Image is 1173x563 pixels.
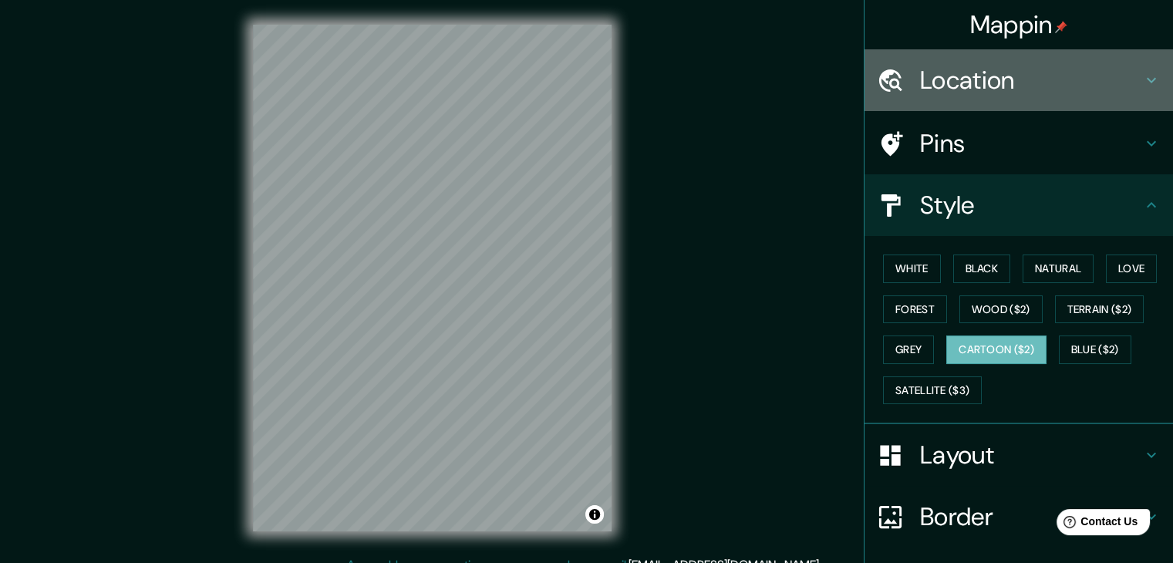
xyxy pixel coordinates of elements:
[1036,503,1156,546] iframe: Help widget launcher
[920,190,1142,221] h4: Style
[970,9,1068,40] h4: Mappin
[865,113,1173,174] div: Pins
[585,505,604,524] button: Toggle attribution
[1106,255,1157,283] button: Love
[883,335,934,364] button: Grey
[883,376,982,405] button: Satellite ($3)
[1055,295,1144,324] button: Terrain ($2)
[883,295,947,324] button: Forest
[953,255,1011,283] button: Black
[865,424,1173,486] div: Layout
[865,174,1173,236] div: Style
[920,440,1142,470] h4: Layout
[1023,255,1094,283] button: Natural
[920,501,1142,532] h4: Border
[959,295,1043,324] button: Wood ($2)
[253,25,612,531] canvas: Map
[920,65,1142,96] h4: Location
[1055,21,1067,33] img: pin-icon.png
[865,49,1173,111] div: Location
[946,335,1047,364] button: Cartoon ($2)
[883,255,941,283] button: White
[1059,335,1131,364] button: Blue ($2)
[920,128,1142,159] h4: Pins
[865,486,1173,548] div: Border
